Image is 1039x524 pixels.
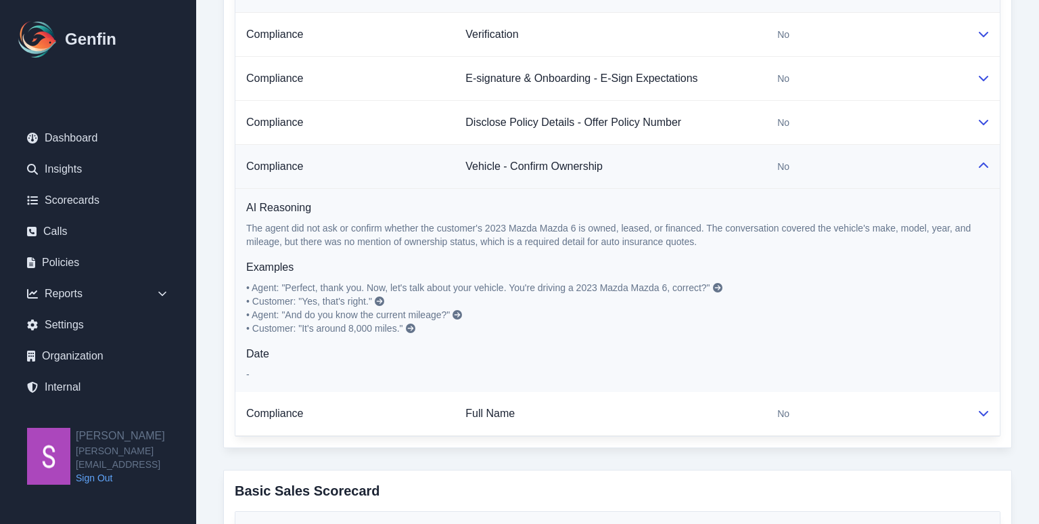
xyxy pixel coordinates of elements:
[246,282,710,293] span: • Agent: "Perfect, thank you. Now, let's talk about your vehicle. You're driving a 2023 Mazda Maz...
[246,72,303,84] a: Compliance
[246,28,303,40] a: Compliance
[16,280,180,307] div: Reports
[777,407,789,420] span: No
[246,408,303,419] a: Compliance
[777,72,789,85] span: No
[76,444,196,471] span: [PERSON_NAME][EMAIL_ADDRESS]
[76,471,196,485] a: Sign Out
[246,368,989,381] p: -
[76,428,196,444] h2: [PERSON_NAME]
[16,374,180,401] a: Internal
[16,249,180,276] a: Policies
[465,28,518,40] a: Verification
[246,259,989,276] h6: Examples
[465,116,681,128] a: Disclose Policy Details - Offer Policy Number
[246,160,303,172] a: Compliance
[777,160,789,173] span: No
[246,221,989,248] p: The agent did not ask or confirm whether the customer's 2023 Mazda Mazda 6 is owned, leased, or f...
[16,125,180,152] a: Dashboard
[777,116,789,129] span: No
[465,408,515,419] a: Full Name
[465,72,697,84] a: E-signature & Onboarding - E-Sign Expectations
[16,156,180,183] a: Insights
[16,343,180,370] a: Organization
[246,296,372,307] span: • Customer: "Yes, that's right."
[246,116,303,128] a: Compliance
[246,346,989,362] h6: Date
[65,28,116,50] h1: Genfin
[16,187,180,214] a: Scorecards
[27,428,70,485] img: Shane Wey
[235,481,1000,500] h3: Basic Sales Scorecard
[246,200,989,216] h6: AI Reasoning
[16,18,60,61] img: Logo
[16,218,180,245] a: Calls
[16,311,180,339] a: Settings
[246,323,403,334] span: • Customer: "It's around 8,000 miles."
[777,28,789,41] span: No
[246,309,450,320] span: • Agent: "And do you know the current mileage?"
[465,160,603,172] a: Vehicle - Confirm Ownership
